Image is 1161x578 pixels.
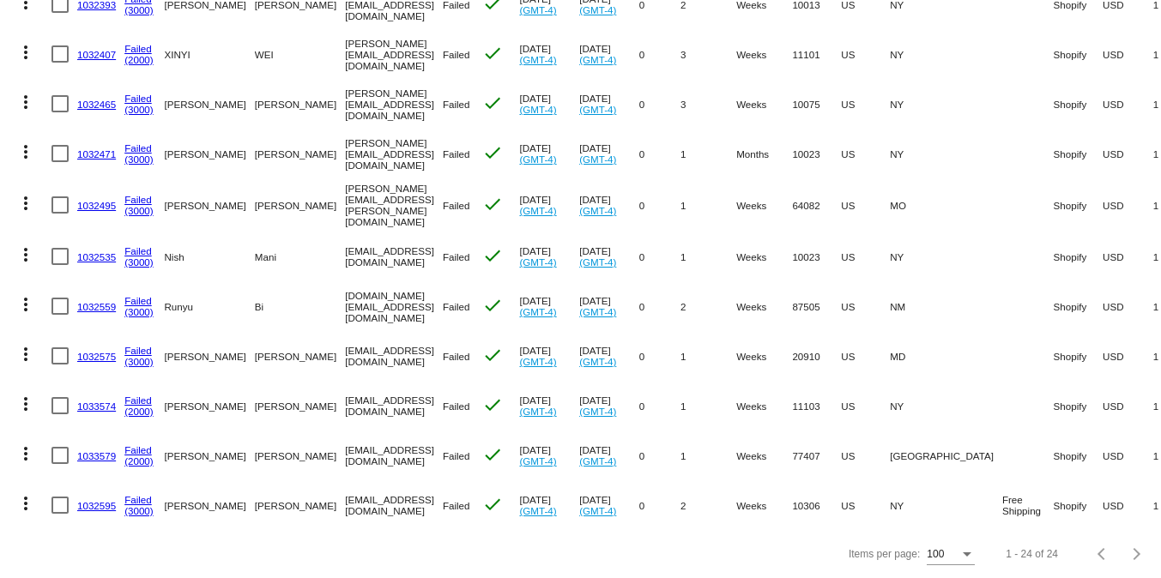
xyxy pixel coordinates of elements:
mat-cell: 1 [680,129,736,178]
mat-cell: [PERSON_NAME] [164,178,254,232]
a: Failed [124,142,152,154]
mat-cell: [PERSON_NAME] [255,480,345,530]
mat-icon: more_vert [15,141,36,162]
mat-cell: 0 [639,129,680,178]
mat-cell: [PERSON_NAME][EMAIL_ADDRESS][DOMAIN_NAME] [345,29,443,79]
a: Failed [124,444,152,455]
span: Failed [443,99,470,110]
a: Failed [124,345,152,356]
mat-cell: Shopify [1054,331,1103,381]
mat-cell: 0 [639,480,680,530]
a: Failed [124,394,152,406]
mat-cell: 11101 [792,29,841,79]
span: 100 [927,548,944,560]
mat-cell: US [841,79,890,129]
mat-cell: [PERSON_NAME] [255,430,345,480]
a: 1032407 [77,49,116,60]
mat-cell: [PERSON_NAME] [255,381,345,430]
mat-cell: WEI [255,29,345,79]
mat-cell: [DATE] [579,430,639,480]
a: 1032471 [77,148,116,160]
mat-cell: 0 [639,79,680,129]
mat-cell: US [841,178,890,232]
mat-cell: 0 [639,430,680,480]
mat-icon: more_vert [15,193,36,214]
mat-cell: [DATE] [579,79,639,129]
a: Failed [124,43,152,54]
mat-cell: 3 [680,29,736,79]
mat-cell: [DATE] [519,381,579,430]
button: Next page [1120,537,1154,571]
a: (GMT-4) [579,406,616,417]
mat-cell: XINYI [164,29,254,79]
mat-cell: 1 [680,430,736,480]
mat-cell: NY [890,79,1002,129]
a: (GMT-4) [519,505,556,516]
mat-select: Items per page: [927,549,975,561]
mat-icon: check [482,295,503,316]
button: Previous page [1085,537,1120,571]
mat-cell: [PERSON_NAME] [255,331,345,381]
mat-cell: [GEOGRAPHIC_DATA] [890,430,1002,480]
mat-cell: USD [1103,480,1153,530]
a: (GMT-4) [579,154,616,165]
mat-cell: [PERSON_NAME] [164,430,254,480]
mat-cell: USD [1103,381,1153,430]
mat-cell: [DATE] [519,232,579,281]
a: (3000) [124,4,154,15]
mat-cell: Shopify [1054,178,1103,232]
mat-cell: [DATE] [579,480,639,530]
mat-cell: Shopify [1054,232,1103,281]
mat-cell: [EMAIL_ADDRESS][DOMAIN_NAME] [345,232,443,281]
a: (3000) [124,505,154,516]
mat-cell: USD [1103,331,1153,381]
mat-icon: check [482,142,503,163]
mat-cell: Weeks [736,381,792,430]
a: (2000) [124,54,154,65]
a: 1032535 [77,251,116,262]
a: 1032575 [77,351,116,362]
mat-cell: US [841,129,890,178]
mat-cell: [DATE] [579,29,639,79]
mat-icon: check [482,394,503,415]
a: 1033574 [77,400,116,412]
mat-cell: US [841,381,890,430]
mat-cell: USD [1103,129,1153,178]
mat-cell: US [841,232,890,281]
mat-icon: more_vert [15,42,36,63]
mat-cell: [DATE] [519,281,579,331]
div: 1 - 24 of 24 [1006,548,1058,560]
mat-cell: [PERSON_NAME] [164,331,254,381]
mat-cell: USD [1103,281,1153,331]
span: Failed [443,400,470,412]
span: Failed [443,200,470,211]
a: 1032465 [77,99,116,110]
mat-cell: [DATE] [519,331,579,381]
mat-cell: [PERSON_NAME] [255,178,345,232]
a: (GMT-4) [579,356,616,367]
mat-cell: Months [736,129,792,178]
mat-cell: [EMAIL_ADDRESS][DOMAIN_NAME] [345,430,443,480]
mat-icon: more_vert [15,493,36,514]
mat-icon: check [482,494,503,515]
mat-cell: [DATE] [579,281,639,331]
mat-cell: NY [890,480,1002,530]
a: (GMT-4) [579,54,616,65]
mat-cell: Shopify [1054,381,1103,430]
mat-cell: [PERSON_NAME] [164,381,254,430]
a: (GMT-4) [579,256,616,268]
mat-cell: 11103 [792,381,841,430]
mat-icon: more_vert [15,344,36,364]
a: (GMT-4) [519,406,556,417]
span: Failed [443,148,470,160]
span: Failed [443,351,470,362]
mat-cell: NY [890,381,1002,430]
mat-cell: US [841,281,890,331]
span: Failed [443,251,470,262]
mat-cell: [DATE] [519,178,579,232]
mat-cell: 10075 [792,79,841,129]
mat-cell: 1 [680,232,736,281]
mat-cell: Free Shipping [1002,480,1054,530]
mat-cell: 87505 [792,281,841,331]
a: Failed [124,194,152,205]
